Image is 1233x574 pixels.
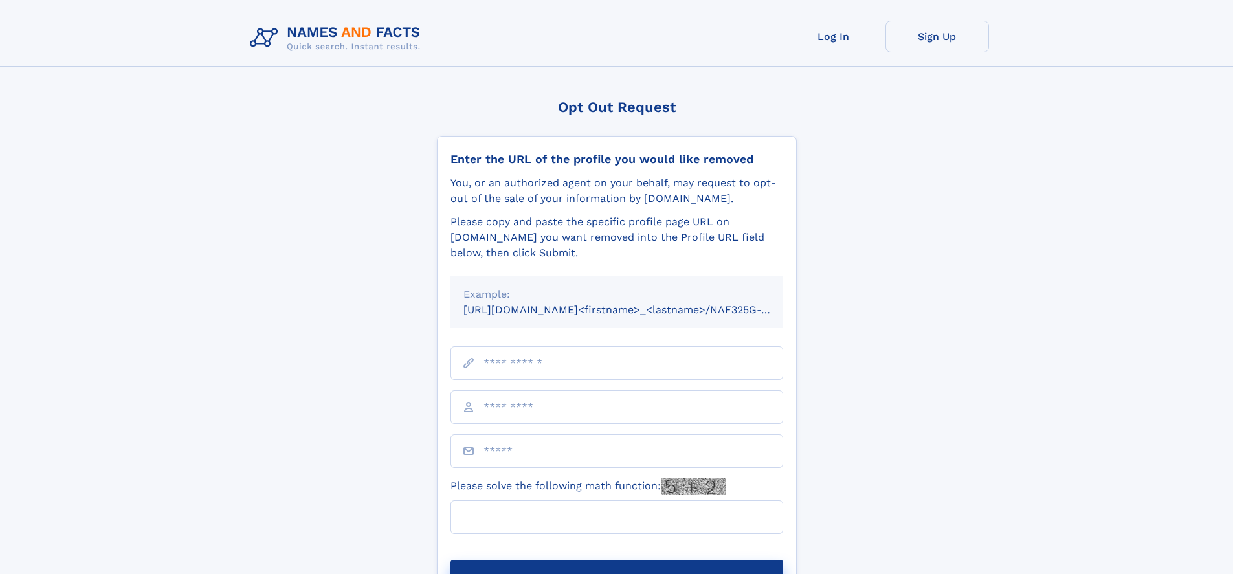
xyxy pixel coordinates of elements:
[437,99,797,115] div: Opt Out Request
[782,21,885,52] a: Log In
[450,175,783,206] div: You, or an authorized agent on your behalf, may request to opt-out of the sale of your informatio...
[450,478,726,495] label: Please solve the following math function:
[450,214,783,261] div: Please copy and paste the specific profile page URL on [DOMAIN_NAME] you want removed into the Pr...
[450,152,783,166] div: Enter the URL of the profile you would like removed
[245,21,431,56] img: Logo Names and Facts
[463,287,770,302] div: Example:
[885,21,989,52] a: Sign Up
[463,304,808,316] small: [URL][DOMAIN_NAME]<firstname>_<lastname>/NAF325G-xxxxxxxx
